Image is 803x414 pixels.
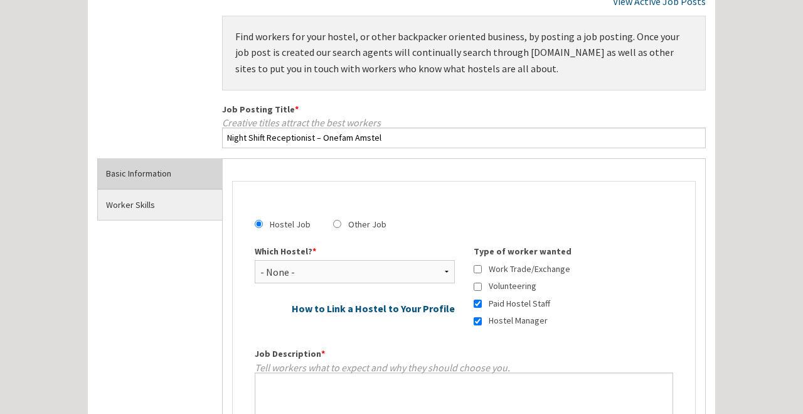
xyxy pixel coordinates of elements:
a: Basic Information [98,158,223,189]
label: Type of worker wanted [474,245,674,258]
p: Find workers for your hostel, or other backpacker oriented business, by posting a job posting. On... [235,29,693,77]
label: Which Hostel? [255,245,455,258]
label: Work Trade/Exchange [489,263,570,276]
label: Job Posting Title [222,103,706,116]
span: Creative titles attract the best workers [222,116,381,129]
label: Volunteering [489,280,536,293]
label: Hostel Manager [489,314,548,327]
label: Hostel Job [270,218,311,231]
a: How to Link a Hostel to Your Profile [292,303,455,313]
label: Other Job [348,218,386,231]
label: Paid Hostel Staff [489,297,550,310]
span: This field is required. [295,104,299,115]
a: Worker Skills [98,190,222,221]
label: Job Description [255,347,673,361]
span: Tell workers what to expect and why they should choose you. [255,361,510,374]
span: This field is required. [321,348,325,359]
